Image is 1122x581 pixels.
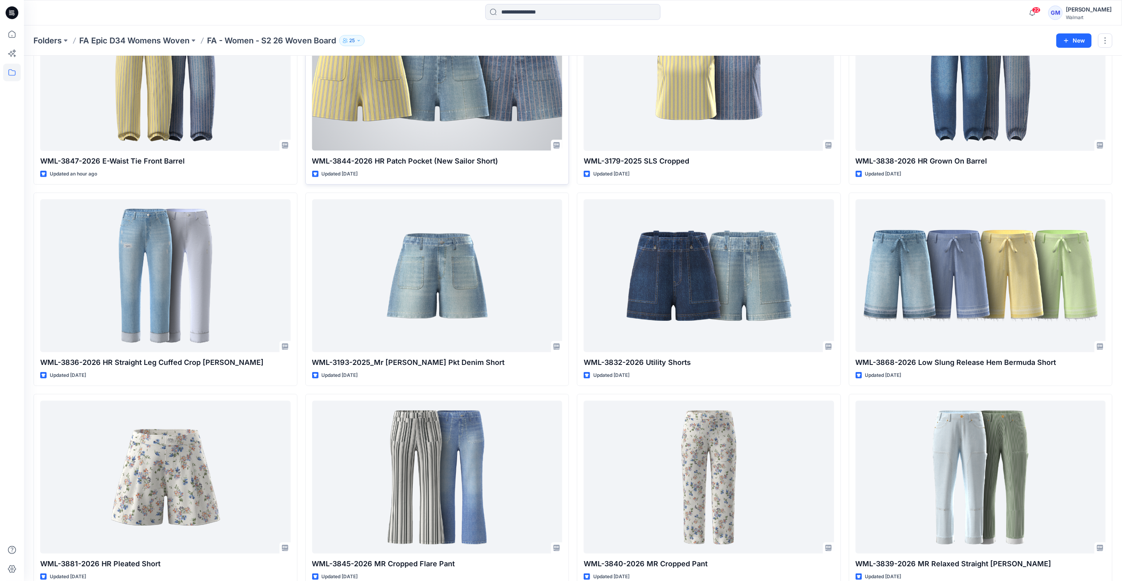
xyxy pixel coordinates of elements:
[856,156,1106,167] p: WML-3838-2026 HR Grown On Barrel
[50,573,86,581] p: Updated [DATE]
[584,156,834,167] p: WML-3179-2025 SLS Cropped
[40,401,291,554] a: WML-3881-2026 HR Pleated Short
[322,170,358,178] p: Updated [DATE]
[40,558,291,569] p: WML-3881-2026 HR Pleated Short
[312,199,563,352] a: WML-3193-2025_Mr Patch Pkt Denim Short
[856,401,1106,554] a: WML-3839-2026 MR Relaxed Straight Carpenter
[593,170,629,178] p: Updated [DATE]
[312,558,563,569] p: WML-3845-2026 MR Cropped Flare Pant
[207,35,336,46] p: FA - Women - S2 26 Woven Board
[865,573,901,581] p: Updated [DATE]
[40,357,291,368] p: WML-3836-2026 HR Straight Leg Cuffed Crop [PERSON_NAME]
[1032,7,1041,13] span: 22
[593,371,629,380] p: Updated [DATE]
[40,199,291,352] a: WML-3836-2026 HR Straight Leg Cuffed Crop Jean
[312,401,563,554] a: WML-3845-2026 MR Cropped Flare Pant
[50,170,97,178] p: Updated an hour ago
[584,199,834,352] a: WML-3832-2026 Utility Shorts
[865,371,901,380] p: Updated [DATE]
[865,170,901,178] p: Updated [DATE]
[79,35,190,46] a: FA Epic D34 Womens Woven
[40,156,291,167] p: WML-3847-2026 E-Waist Tie Front Barrel
[593,573,629,581] p: Updated [DATE]
[312,357,563,368] p: WML-3193-2025_Mr [PERSON_NAME] Pkt Denim Short
[322,371,358,380] p: Updated [DATE]
[584,401,834,554] a: WML-3840-2026 MR Cropped Pant
[33,35,62,46] a: Folders
[349,36,355,45] p: 25
[339,35,365,46] button: 25
[584,357,834,368] p: WML-3832-2026 Utility Shorts
[1066,14,1112,20] div: Walmart
[584,558,834,569] p: WML-3840-2026 MR Cropped Pant
[1066,5,1112,14] div: [PERSON_NAME]
[1056,33,1092,48] button: New
[322,573,358,581] p: Updated [DATE]
[856,357,1106,368] p: WML-3868-2026 Low Slung Release Hem Bermuda Short
[312,156,563,167] p: WML-3844-2026 HR Patch Pocket (New Sailor Short)
[856,558,1106,569] p: WML-3839-2026 MR Relaxed Straight [PERSON_NAME]
[856,199,1106,352] a: WML-3868-2026 Low Slung Release Hem Bermuda Short
[50,371,86,380] p: Updated [DATE]
[1048,6,1063,20] div: GM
